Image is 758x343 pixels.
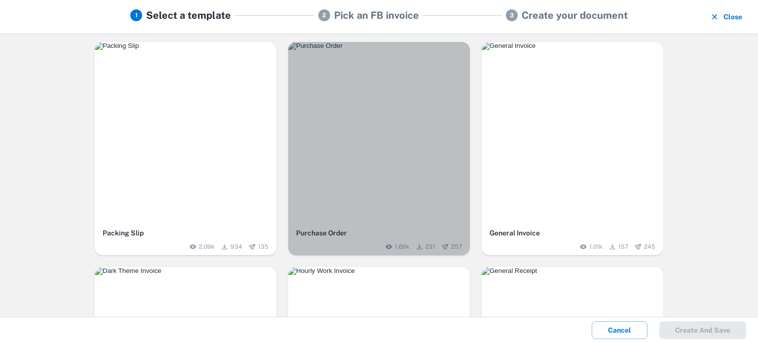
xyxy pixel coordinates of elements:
span: 2.09k [199,242,215,251]
span: 1.01k [589,242,603,251]
span: 934 [230,242,242,251]
img: Purchase Order [288,42,470,50]
button: Purchase OrderPurchase Order1.69k231257 [288,42,470,255]
img: General Receipt [482,267,663,275]
h6: Purchase Order [296,228,462,238]
text: 3 [510,12,514,19]
h6: General Invoice [490,228,655,238]
span: 157 [618,242,628,251]
text: 2 [322,12,326,19]
button: Packing SlipPacking Slip2.09k934135 [95,42,276,255]
h5: Create your document [522,8,628,23]
button: Close [708,8,746,26]
h5: Pick an FB invoice [334,8,419,23]
span: 231 [425,242,435,251]
span: 257 [451,242,462,251]
img: Hourly Work Invoice [288,267,470,275]
button: Cancel [592,321,647,339]
img: Dark Theme Invoice [95,267,276,275]
span: 1.69k [395,242,410,251]
img: Packing Slip [95,42,276,50]
span: 245 [644,242,655,251]
h6: Packing Slip [103,228,268,238]
span: 135 [258,242,268,251]
img: General Invoice [482,42,663,50]
h5: Select a template [146,8,231,23]
button: General InvoiceGeneral Invoice1.01k157245 [482,42,663,255]
text: 1 [135,12,138,19]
